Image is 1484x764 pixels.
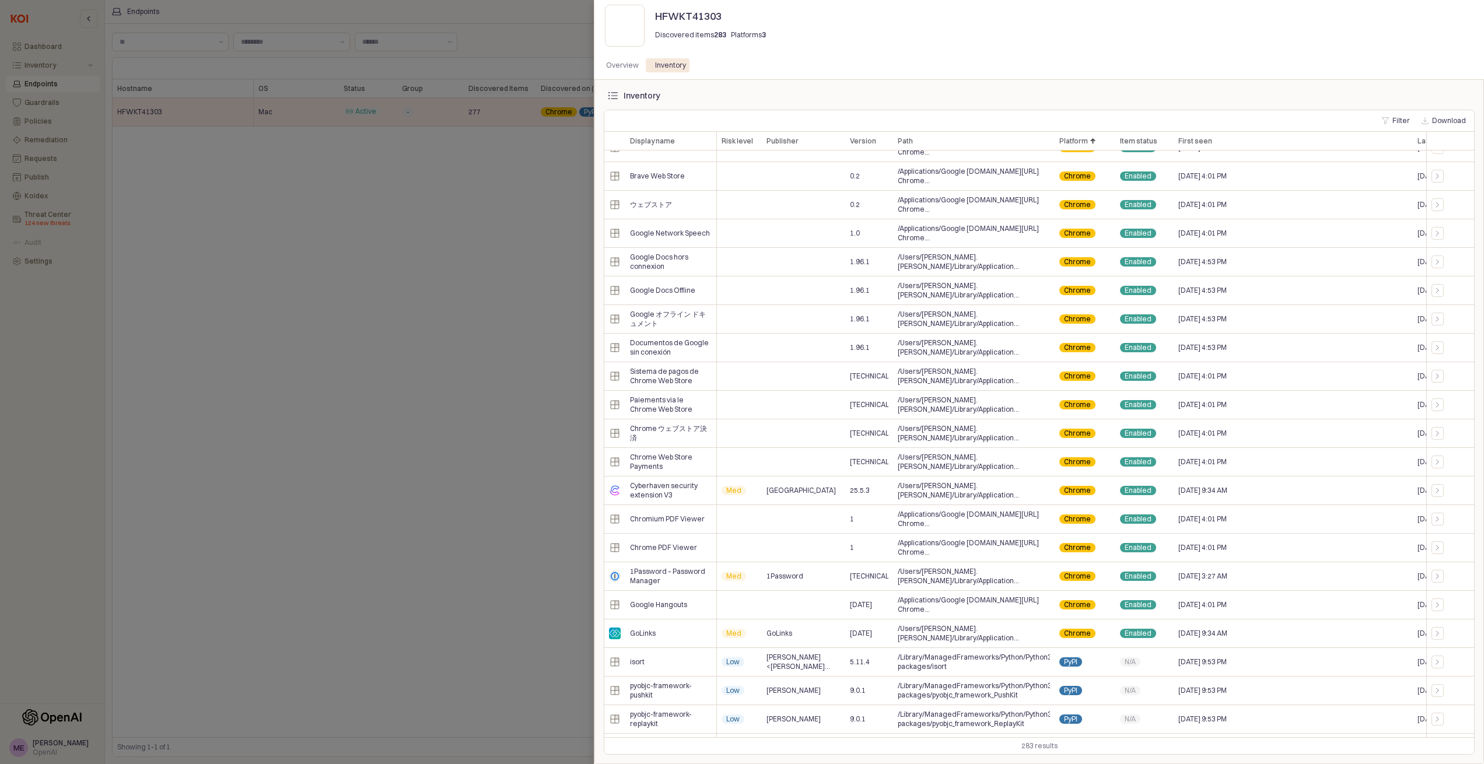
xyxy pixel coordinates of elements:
[1064,372,1091,381] span: Chrome
[1064,514,1091,524] span: Chrome
[1417,114,1471,128] button: Download
[850,486,870,495] span: 25.5.3
[1124,286,1151,295] span: Enabled
[1178,229,1226,238] span: [DATE] 4:01 PM
[898,136,913,146] span: Path
[1064,686,1077,695] span: PyPI
[766,486,835,495] span: [GEOGRAPHIC_DATA]
[850,314,870,324] span: 1.96.1
[1124,400,1151,409] span: Enabled
[898,224,1050,243] span: /Applications/Google [DOMAIN_NAME][URL] Chrome Framework.framework/Versions/138.0.7204.101/Resour...
[1417,429,1466,438] span: [DATE] 1:54 AM
[630,657,645,667] span: isort
[1178,372,1226,381] span: [DATE] 4:01 PM
[630,395,712,414] span: Paiements via le Chrome Web Store
[1417,572,1466,581] span: [DATE] 1:54 AM
[714,30,726,39] strong: 283
[1417,400,1466,409] span: [DATE] 1:54 AM
[1178,136,1212,146] span: First seen
[850,286,870,295] span: 1.96.1
[1124,572,1151,581] span: Enabled
[1124,457,1151,467] span: Enabled
[630,567,712,586] span: 1Password – Password Manager
[726,486,741,495] span: Med
[721,136,752,146] span: Risk level
[1124,514,1151,524] span: Enabled
[898,538,1050,557] span: /Applications/Google [DOMAIN_NAME][URL] Chrome Framework.framework/Versions/136.0.7103.49/Resourc...
[1178,400,1226,409] span: [DATE] 4:01 PM
[1064,629,1091,638] span: Chrome
[1064,486,1091,495] span: Chrome
[898,624,1050,643] span: /Users/[PERSON_NAME].[PERSON_NAME]/Library/Application Support/Google/Chrome/Default/Extensions/m...
[1124,229,1151,238] span: Enabled
[630,514,705,524] span: Chromium PDF Viewer
[898,424,1050,443] span: /Users/[PERSON_NAME].[PERSON_NAME]/Library/Application Support/Google/Chrome/Default/Extensions/n...
[1417,486,1466,495] span: [DATE] 1:54 AM
[1064,657,1077,667] span: PyPI
[1178,657,1226,667] span: [DATE] 9:53 PM
[1124,257,1151,267] span: Enabled
[731,30,766,40] p: Platforms
[1064,200,1091,209] span: Chrome
[1119,136,1157,146] span: Item status
[898,453,1050,471] span: /Users/[PERSON_NAME].[PERSON_NAME]/Library/Application Support/Google/Chrome/Default/Extensions/n...
[1124,629,1151,638] span: Enabled
[850,543,854,552] span: 1
[762,30,766,39] strong: 3
[850,257,870,267] span: 1.96.1
[1059,136,1088,146] span: Platform
[1178,514,1226,524] span: [DATE] 4:01 PM
[1178,600,1226,609] span: [DATE] 4:01 PM
[850,200,860,209] span: 0.2
[898,567,1050,586] span: /Users/[PERSON_NAME].[PERSON_NAME]/Library/Application Support/Google/Chrome/Default/Extensions/a...
[850,514,854,524] span: 1
[850,171,860,181] span: 0.2
[630,600,687,609] span: Google Hangouts
[630,629,656,638] span: GoLinks
[1124,314,1151,324] span: Enabled
[604,737,1474,754] div: Table toolbar
[1124,343,1151,352] span: Enabled
[898,310,1050,328] span: /Users/[PERSON_NAME].[PERSON_NAME]/Library/Application Support/Google/Chrome/Default/Extensions/g...
[1377,114,1415,128] button: Filter
[1064,543,1091,552] span: Chrome
[1064,714,1077,724] span: PyPI
[898,595,1050,614] span: /Applications/Google [DOMAIN_NAME][URL] Chrome Framework.framework/Versions/136.0.7103.49/Resourc...
[1417,171,1466,181] span: [DATE] 1:54 AM
[648,58,693,72] div: Inventory
[1124,686,1135,695] span: N/A
[898,653,1050,671] span: /Library/ManagedFrameworks/Python/Python3.framework/Versions/3.10/lib/python3.10/site-packages/isort
[850,229,860,238] span: 1.0
[726,657,739,667] span: Low
[1178,429,1226,438] span: [DATE] 4:01 PM
[850,714,866,724] span: 9.0.1
[1417,200,1466,209] span: [DATE] 1:54 AM
[850,372,888,381] span: [TECHNICAL_ID]
[1124,200,1151,209] span: Enabled
[1064,600,1091,609] span: Chrome
[1178,714,1226,724] span: [DATE] 9:53 PM
[1417,657,1466,667] span: [DATE] 1:54 AM
[624,91,660,100] div: Inventory
[630,481,712,500] span: Cyberhaven security extension V3
[1178,572,1227,581] span: [DATE] 3:27 AM
[850,343,870,352] span: 1.96.1
[630,253,712,271] span: Google Docs hors connexion
[1417,543,1466,552] span: [DATE] 1:54 AM
[1064,400,1091,409] span: Chrome
[655,30,726,40] p: Discovered items
[850,400,888,409] span: [TECHNICAL_ID]
[850,686,866,695] span: 9.0.1
[1064,257,1091,267] span: Chrome
[1064,572,1091,581] span: Chrome
[630,453,712,471] span: Chrome Web Store Payments
[1124,486,1151,495] span: Enabled
[1178,343,1226,352] span: [DATE] 4:53 PM
[630,543,697,552] span: Chrome PDF Viewer
[1124,543,1151,552] span: Enabled
[1178,200,1226,209] span: [DATE] 4:01 PM
[1417,514,1466,524] span: [DATE] 1:54 AM
[1124,714,1135,724] span: N/A
[1178,457,1226,467] span: [DATE] 4:01 PM
[1417,714,1466,724] span: [DATE] 1:54 AM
